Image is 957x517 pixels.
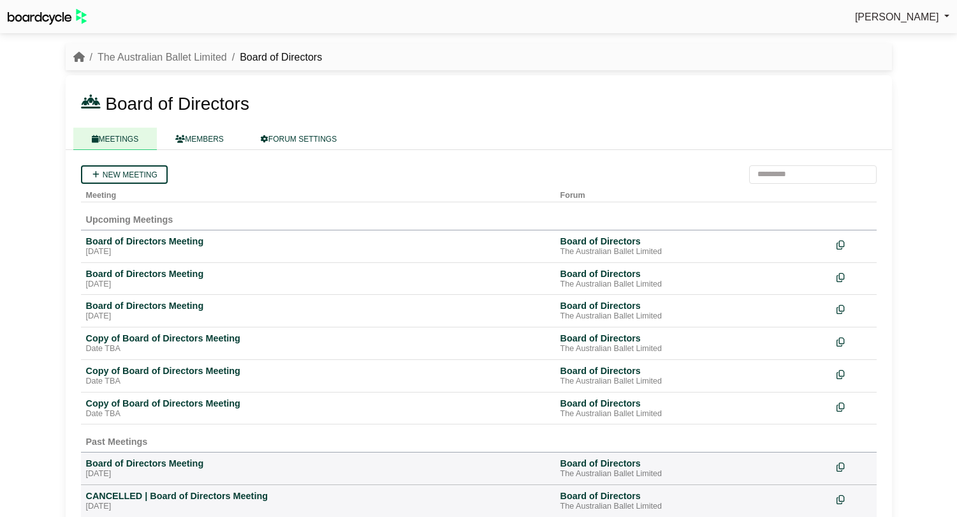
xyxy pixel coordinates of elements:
[98,52,227,63] a: The Australian Ballet Limited
[86,300,550,311] div: Board of Directors Meeting
[560,490,826,502] div: Board of Directors
[836,490,872,507] div: Make a copy
[560,365,826,387] a: Board of Directors The Australian Ballet Limited
[73,49,323,66] nav: breadcrumb
[560,365,826,377] div: Board of Directors
[73,128,157,150] a: MEETINGS
[560,344,826,354] div: The Australian Ballet Limited
[560,311,826,322] div: The Australian Ballet Limited
[86,268,550,280] div: Board of Directors Meeting
[560,333,826,354] a: Board of Directors The Australian Ballet Limited
[86,365,550,377] div: Copy of Board of Directors Meeting
[8,9,87,25] img: BoardcycleBlackGreen-aaafeed430059cb809a45853b8cf6d952af9d84e6e89e1f1685b34bfd5cb7d64.svg
[86,377,550,387] div: Date TBA
[560,377,826,387] div: The Australian Ballet Limited
[560,490,826,512] a: Board of Directors The Australian Ballet Limited
[86,409,550,419] div: Date TBA
[81,184,555,202] th: Meeting
[836,398,872,415] div: Make a copy
[105,94,249,114] span: Board of Directors
[855,9,949,26] a: [PERSON_NAME]
[86,490,550,502] div: CANCELLED | Board of Directors Meeting
[855,11,939,22] span: [PERSON_NAME]
[242,128,355,150] a: FORUM SETTINGS
[836,236,872,253] div: Make a copy
[560,268,826,280] div: Board of Directors
[81,424,877,453] td: Past Meetings
[86,458,550,479] a: Board of Directors Meeting [DATE]
[560,268,826,290] a: Board of Directors The Australian Ballet Limited
[560,409,826,419] div: The Australian Ballet Limited
[560,300,826,322] a: Board of Directors The Australian Ballet Limited
[560,469,826,479] div: The Australian Ballet Limited
[560,333,826,344] div: Board of Directors
[836,458,872,475] div: Make a copy
[560,280,826,290] div: The Australian Ballet Limited
[86,236,550,257] a: Board of Directors Meeting [DATE]
[81,165,168,184] a: New meeting
[86,398,550,419] a: Copy of Board of Directors Meeting Date TBA
[86,333,550,354] a: Copy of Board of Directors Meeting Date TBA
[86,247,550,257] div: [DATE]
[86,398,550,409] div: Copy of Board of Directors Meeting
[86,300,550,322] a: Board of Directors Meeting [DATE]
[227,49,322,66] li: Board of Directors
[560,236,826,247] div: Board of Directors
[836,300,872,317] div: Make a copy
[86,458,550,469] div: Board of Directors Meeting
[86,311,550,322] div: [DATE]
[86,333,550,344] div: Copy of Board of Directors Meeting
[86,268,550,290] a: Board of Directors Meeting [DATE]
[86,365,550,387] a: Copy of Board of Directors Meeting Date TBA
[560,458,826,469] div: Board of Directors
[560,398,826,409] div: Board of Directors
[81,202,877,230] td: Upcoming Meetings
[86,236,550,247] div: Board of Directors Meeting
[560,398,826,419] a: Board of Directors The Australian Ballet Limited
[560,247,826,257] div: The Australian Ballet Limited
[555,184,831,202] th: Forum
[86,469,550,479] div: [DATE]
[836,268,872,285] div: Make a copy
[560,300,826,311] div: Board of Directors
[560,236,826,257] a: Board of Directors The Australian Ballet Limited
[157,128,242,150] a: MEMBERS
[560,502,826,512] div: The Australian Ballet Limited
[86,490,550,512] a: CANCELLED | Board of Directors Meeting [DATE]
[560,458,826,479] a: Board of Directors The Australian Ballet Limited
[86,280,550,290] div: [DATE]
[836,333,872,350] div: Make a copy
[86,344,550,354] div: Date TBA
[86,502,550,512] div: [DATE]
[836,365,872,382] div: Make a copy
